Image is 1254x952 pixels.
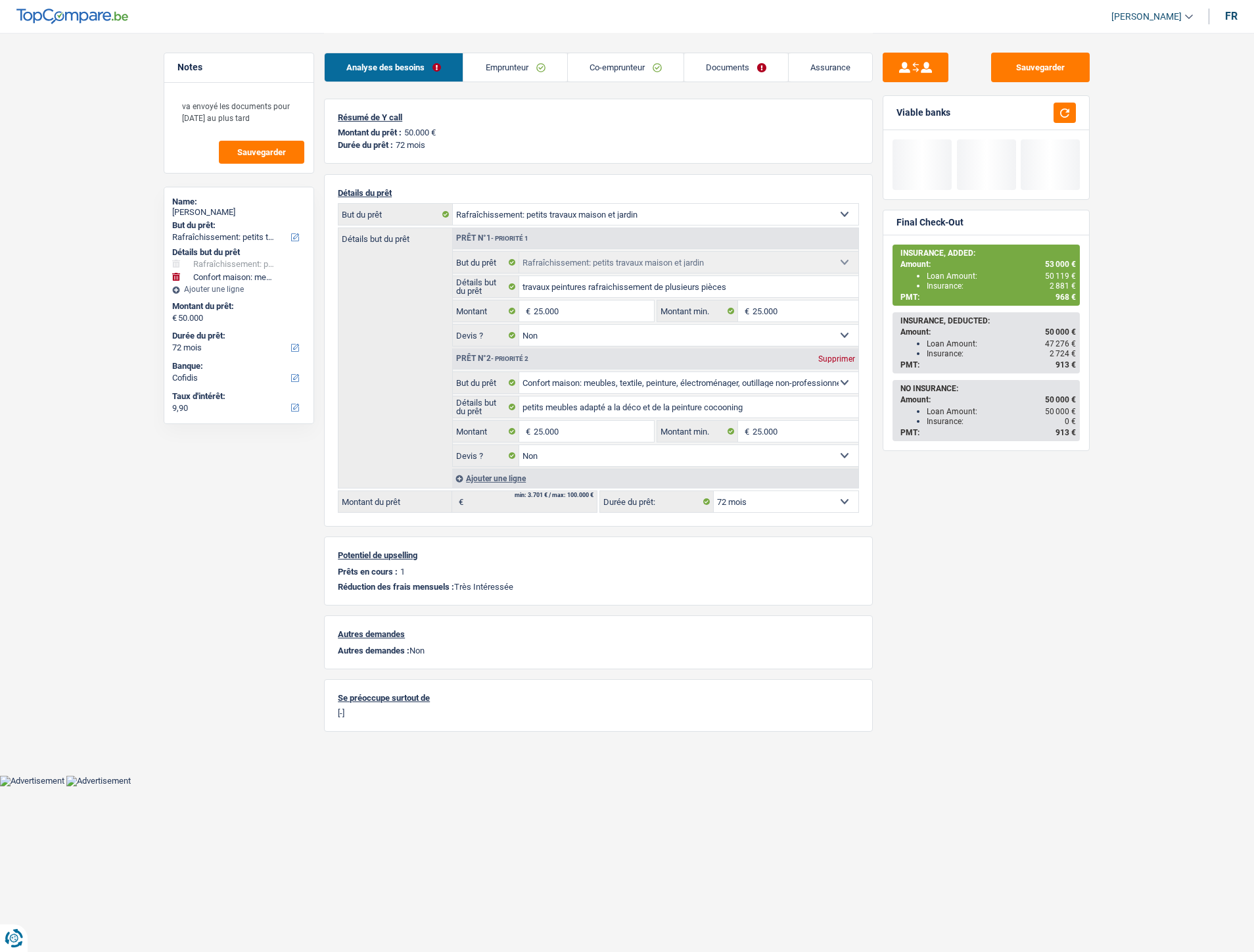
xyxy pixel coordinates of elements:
[338,582,454,592] span: Réduction des frais mensuels :
[172,361,303,371] label: Banque:
[927,407,1076,416] div: Loan Amount:
[927,417,1076,426] div: Insurance:
[1045,260,1076,269] span: 53 000 €
[1056,428,1076,437] span: 913 €
[900,249,1076,258] div: INSURANCE, ADDED:
[338,112,859,122] p: Résumé de Y call
[400,567,405,577] p: 1
[453,372,519,393] label: But du prêt
[338,693,859,703] p: Se préoccupe surtout de
[1050,281,1076,291] span: 2 881 €
[1225,10,1238,22] div: fr
[900,384,1076,393] div: NO INSURANCE:
[491,355,528,362] span: - Priorité 2
[738,300,753,321] span: €
[927,349,1076,358] div: Insurance:
[1056,293,1076,302] span: 968 €
[453,396,519,417] label: Détails but du prêt
[172,285,306,294] div: Ajouter une ligne
[338,140,393,150] p: Durée du prêt :
[896,107,950,118] div: Viable banks
[815,355,858,363] div: Supprimer
[338,567,398,577] p: Prêts en cours :
[453,421,519,442] label: Montant
[1045,327,1076,337] span: 50 000 €
[172,247,306,258] div: Détails but du prêt
[237,148,286,156] span: Sauvegarder
[1045,395,1076,404] span: 50 000 €
[491,235,528,242] span: - Priorité 1
[404,128,436,137] p: 50.000 €
[338,228,452,243] label: Détails but du prêt
[519,421,534,442] span: €
[325,53,463,82] a: Analyse des besoins
[16,9,128,24] img: TopCompare Logo
[172,220,303,231] label: But du prêt:
[338,646,409,655] span: Autres demandes :
[600,491,714,512] label: Durée du prêt:
[900,395,1076,404] div: Amount:
[338,646,859,655] p: Non
[789,53,872,82] a: Assurance
[453,300,519,321] label: Montant
[453,276,519,297] label: Détails but du prêt
[452,469,858,488] div: Ajouter une ligne
[1045,339,1076,348] span: 47 276 €
[900,327,1076,337] div: Amount:
[396,140,425,150] p: 72 mois
[463,53,567,82] a: Emprunteur
[452,491,467,512] span: €
[1050,349,1076,358] span: 2 724 €
[900,360,1076,369] div: PMT:
[1045,272,1076,281] span: 50 119 €
[657,300,737,321] label: Montant min.
[1045,407,1076,416] span: 50 000 €
[172,391,303,402] label: Taux d'intérêt:
[338,708,859,718] p: [-]
[568,53,684,82] a: Co-emprunteur
[900,260,1076,269] div: Amount:
[172,301,303,312] label: Montant du prêt:
[927,272,1076,281] div: Loan Amount:
[338,550,859,560] p: Potentiel de upselling
[991,53,1090,82] button: Sauvegarder
[927,281,1076,291] div: Insurance:
[172,197,306,207] div: Name:
[453,354,532,363] div: Prêt n°2
[338,491,452,512] label: Montant du prêt
[519,300,534,321] span: €
[338,204,453,225] label: But du prêt
[338,582,859,592] p: Très Intéressée
[900,428,1076,437] div: PMT:
[338,188,859,198] p: Détails du prêt
[453,325,519,346] label: Devis ?
[66,776,131,786] img: Advertisement
[1101,6,1193,28] a: [PERSON_NAME]
[453,252,519,273] label: But du prêt
[900,316,1076,325] div: INSURANCE, DEDUCTED:
[453,445,519,466] label: Devis ?
[338,629,859,639] p: Autres demandes
[172,313,177,323] span: €
[900,293,1076,302] div: PMT:
[927,339,1076,348] div: Loan Amount:
[172,331,303,341] label: Durée du prêt:
[1111,11,1182,22] span: [PERSON_NAME]
[896,217,964,228] div: Final Check-Out
[453,234,532,243] div: Prêt n°1
[1065,417,1076,426] span: 0 €
[657,421,737,442] label: Montant min.
[515,492,593,498] div: min: 3.701 € / max: 100.000 €
[219,141,304,164] button: Sauvegarder
[738,421,753,442] span: €
[172,207,306,218] div: [PERSON_NAME]
[338,128,402,137] p: Montant du prêt :
[1056,360,1076,369] span: 913 €
[177,62,300,73] h5: Notes
[684,53,788,82] a: Documents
